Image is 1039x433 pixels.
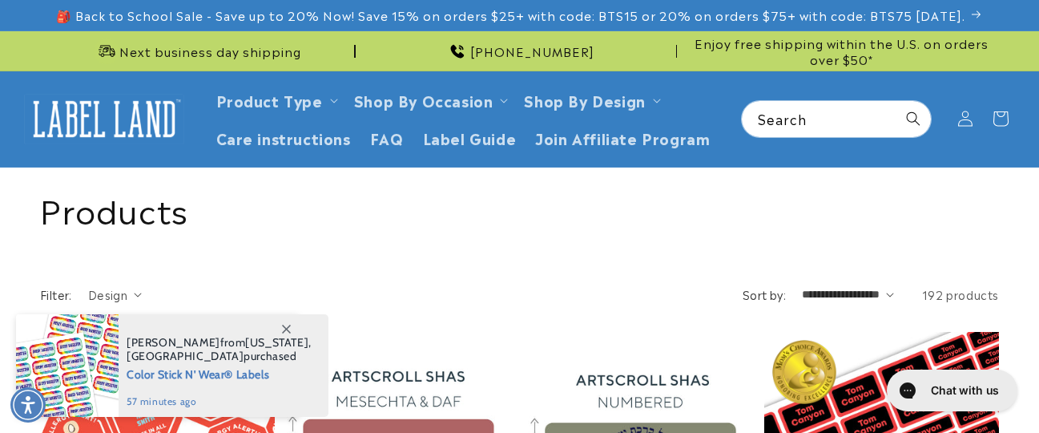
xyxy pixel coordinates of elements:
h1: Products [40,188,999,229]
summary: Product Type [207,81,344,119]
a: FAQ [360,119,413,156]
span: [PERSON_NAME] [127,335,220,350]
div: Announcement [40,31,356,71]
span: [GEOGRAPHIC_DATA] [127,349,244,363]
span: Join Affiliate Program [535,128,710,147]
span: FAQ [370,128,404,147]
span: Design [88,286,127,302]
span: Next business day shipping [119,43,301,59]
div: Announcement [683,31,999,71]
span: Care instructions [216,128,351,147]
a: Care instructions [207,119,360,156]
a: Label Guide [413,119,526,156]
a: Label Land [18,88,191,150]
a: Product Type [216,89,323,111]
div: Announcement [362,31,678,71]
span: 57 minutes ago [127,395,312,409]
span: [US_STATE] [245,335,308,350]
img: Label Land [24,94,184,144]
span: [PHONE_NUMBER] [470,43,594,59]
button: Search [896,101,931,136]
div: Accessibility Menu [10,387,46,423]
summary: Shop By Occasion [344,81,515,119]
span: from , purchased [127,336,312,363]
h2: Filter: [40,286,72,303]
span: Shop By Occasion [354,91,493,109]
a: Shop By Design [524,89,645,111]
summary: Shop By Design [514,81,666,119]
span: Label Guide [423,128,517,147]
iframe: Gorgias live chat messenger [879,364,1023,417]
span: 192 products [922,286,999,302]
span: Color Stick N' Wear® Labels [127,363,312,383]
a: Join Affiliate Program [526,119,719,156]
summary: Design (0 selected) [88,286,142,303]
label: Sort by: [743,286,786,302]
span: Enjoy free shipping within the U.S. on orders over $50* [683,35,999,67]
span: 🎒 Back to School Sale - Save up to 20% Now! Save 15% on orders $25+ with code: BTS15 or 20% on or... [56,7,965,23]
